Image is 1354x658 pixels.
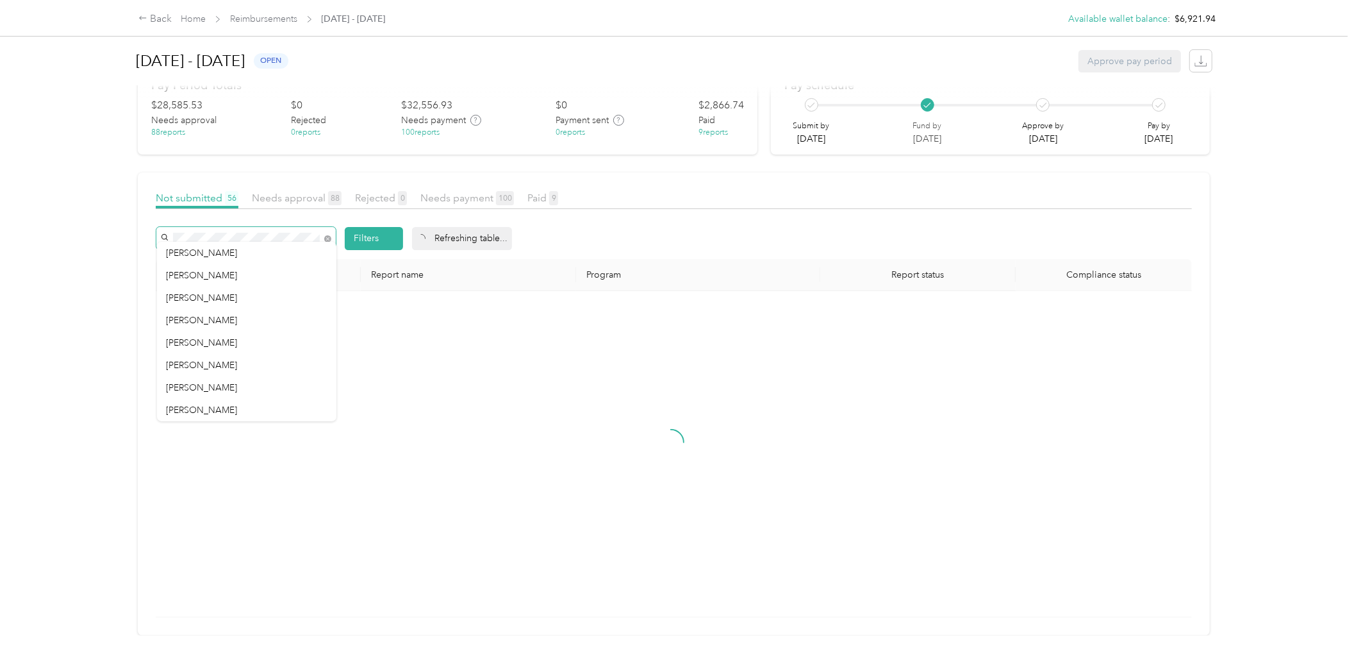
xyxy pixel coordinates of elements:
div: 9 reports [698,127,728,139]
th: Member name [156,259,361,291]
p: [DATE] [1145,132,1173,146]
p: Approve by [1022,121,1064,132]
p: Pay by [1145,121,1173,132]
div: $ 0 [556,98,567,114]
a: Reimbursements [230,13,297,24]
span: Rejected [355,192,407,204]
p: [DATE] [913,132,942,146]
span: 0 [398,191,407,205]
span: [PERSON_NAME] [166,315,237,326]
span: [PERSON_NAME] [166,270,237,281]
span: Paid [698,114,715,127]
p: [DATE] [1022,132,1064,146]
th: Program [576,259,820,291]
span: [PERSON_NAME] [166,360,237,371]
div: $ 32,556.93 [401,98,452,114]
span: [PERSON_NAME] [166,337,237,348]
span: Needs approval [151,114,217,127]
span: 100 [496,191,514,205]
span: 88 [328,191,342,205]
span: Payment sent [556,114,609,127]
div: 0 reports [291,127,320,139]
div: 0 reports [556,127,585,139]
h1: [DATE] - [DATE] [136,46,245,76]
span: [DATE] - [DATE] [322,12,386,26]
span: Paid [527,192,558,204]
span: Report status [830,269,1005,280]
span: Compliance status [1026,269,1182,280]
p: Submit by [793,121,830,132]
span: [PERSON_NAME] [166,292,237,303]
span: $6,921.94 [1175,12,1216,26]
div: $ 28,585.53 [151,98,202,114]
div: Refreshing table... [412,227,512,250]
p: [DATE] [793,132,830,146]
div: $ 0 [291,98,302,114]
span: [PERSON_NAME] [166,382,237,393]
div: 100 reports [401,127,440,139]
span: 9 [549,191,558,205]
div: $ 2,866.74 [698,98,744,114]
span: 56 [225,191,238,205]
span: open [254,53,288,68]
div: Back [138,12,172,27]
th: Report name [361,259,575,291]
span: Rejected [291,114,326,127]
div: 88 reports [151,127,185,139]
iframe: Everlance-gr Chat Button Frame [1282,586,1354,658]
button: Available wallet balance [1068,12,1168,26]
span: Needs approval [252,192,342,204]
span: : [1168,12,1170,26]
span: Needs payment [401,114,466,127]
p: Fund by [913,121,942,132]
a: Home [181,13,206,24]
span: Needs payment [420,192,514,204]
span: [PERSON_NAME] [166,248,237,258]
button: Filters [345,227,403,250]
span: [PERSON_NAME] [166,405,237,416]
span: Not submitted [156,192,238,204]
